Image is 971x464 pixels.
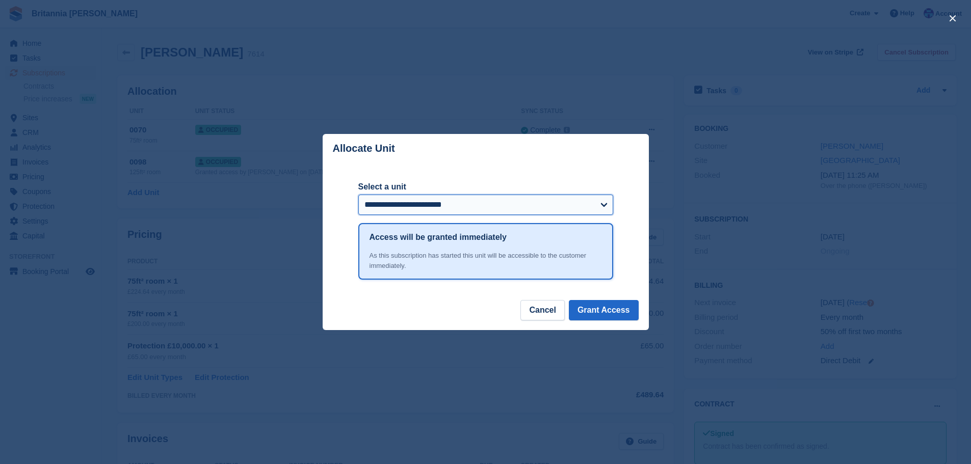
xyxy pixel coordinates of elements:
label: Select a unit [358,181,613,193]
p: Allocate Unit [333,143,395,154]
h1: Access will be granted immediately [370,231,507,243]
button: Grant Access [569,300,639,320]
div: As this subscription has started this unit will be accessible to the customer immediately. [370,251,602,270]
button: close [944,10,961,26]
button: Cancel [520,300,564,320]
